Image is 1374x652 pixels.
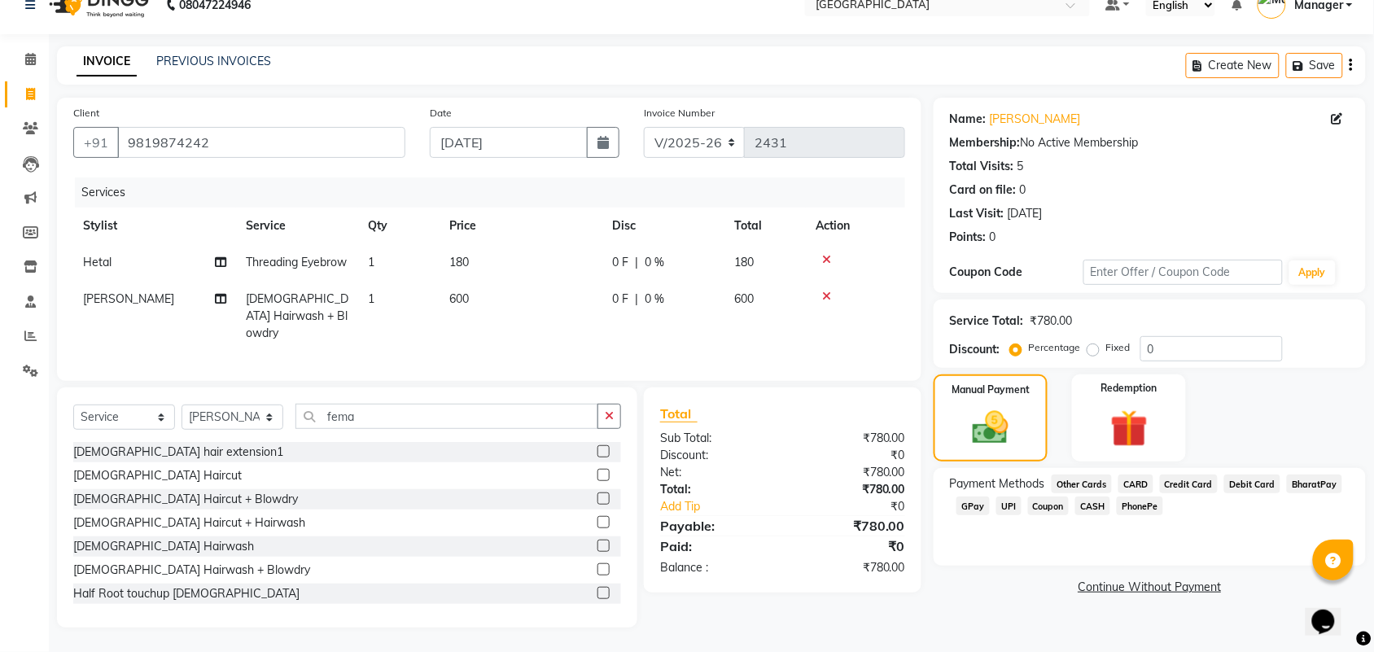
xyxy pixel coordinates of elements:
span: BharatPay [1287,475,1342,493]
label: Percentage [1029,340,1081,355]
span: 0 F [612,254,628,271]
div: ₹0 [782,447,917,464]
span: 180 [449,255,469,269]
label: Fixed [1106,340,1131,355]
div: [DEMOGRAPHIC_DATA] Haircut + Hairwash [73,514,305,532]
div: Half Root touchup [DEMOGRAPHIC_DATA] [73,585,300,602]
div: ₹780.00 [782,464,917,481]
div: [DEMOGRAPHIC_DATA] Haircut [73,467,242,484]
th: Action [806,208,905,244]
button: +91 [73,127,119,158]
div: Payable: [648,516,783,536]
div: Services [75,177,917,208]
div: [DEMOGRAPHIC_DATA] Haircut + Blowdry [73,491,298,508]
div: Net: [648,464,783,481]
span: PhonePe [1117,497,1163,515]
a: INVOICE [77,47,137,77]
label: Invoice Number [644,106,715,120]
div: Total Visits: [950,158,1014,175]
input: Search by Name/Mobile/Email/Code [117,127,405,158]
button: Apply [1289,260,1336,285]
div: Membership: [950,134,1021,151]
iframe: chat widget [1306,587,1358,636]
div: Coupon Code [950,264,1083,281]
label: Client [73,106,99,120]
input: Search or Scan [295,404,598,429]
div: ₹0 [782,536,917,556]
img: _gift.svg [1099,405,1160,452]
th: Stylist [73,208,236,244]
span: CARD [1118,475,1153,493]
div: [DEMOGRAPHIC_DATA] hair extension1 [73,444,283,461]
div: [DEMOGRAPHIC_DATA] Hairwash + Blowdry [73,562,310,579]
div: Sub Total: [648,430,783,447]
div: ₹780.00 [782,430,917,447]
span: | [635,291,638,308]
div: Name: [950,111,987,128]
span: Total [660,405,698,422]
th: Price [440,208,602,244]
div: 0 [990,229,996,246]
div: Balance : [648,559,783,576]
span: [DEMOGRAPHIC_DATA] Hairwash + Blowdry [246,291,348,340]
span: Threading Eyebrow [246,255,347,269]
label: Manual Payment [952,383,1030,397]
div: Paid: [648,536,783,556]
input: Enter Offer / Coupon Code [1083,260,1283,285]
div: [DEMOGRAPHIC_DATA] Hairwash [73,538,254,555]
span: [PERSON_NAME] [83,291,174,306]
img: _cash.svg [961,407,1020,449]
div: Points: [950,229,987,246]
span: 1 [368,255,374,269]
a: Continue Without Payment [937,579,1363,596]
div: ₹780.00 [782,559,917,576]
span: 1 [368,291,374,306]
span: GPay [956,497,990,515]
button: Create New [1186,53,1280,78]
div: ₹780.00 [1030,313,1073,330]
div: Discount: [648,447,783,464]
span: Hetal [83,255,112,269]
th: Service [236,208,358,244]
div: Last Visit: [950,205,1004,222]
span: 0 % [645,254,664,271]
div: Discount: [950,341,1000,358]
div: Card on file: [950,182,1017,199]
span: | [635,254,638,271]
div: ₹780.00 [782,481,917,498]
a: Add Tip [648,498,805,515]
label: Date [430,106,452,120]
th: Total [724,208,806,244]
span: 600 [449,291,469,306]
span: Credit Card [1160,475,1219,493]
div: 5 [1017,158,1024,175]
span: 0 F [612,291,628,308]
div: Service Total: [950,313,1024,330]
button: Save [1286,53,1343,78]
span: Payment Methods [950,475,1045,492]
th: Disc [602,208,724,244]
div: [DATE] [1008,205,1043,222]
a: PREVIOUS INVOICES [156,54,271,68]
span: Coupon [1028,497,1070,515]
span: CASH [1075,497,1110,515]
span: 0 % [645,291,664,308]
a: [PERSON_NAME] [990,111,1081,128]
div: ₹780.00 [782,516,917,536]
div: ₹0 [805,498,917,515]
span: UPI [996,497,1022,515]
div: Total: [648,481,783,498]
label: Redemption [1101,381,1157,396]
span: Other Cards [1052,475,1112,493]
th: Qty [358,208,440,244]
div: 0 [1020,182,1026,199]
span: Debit Card [1224,475,1280,493]
span: 180 [734,255,754,269]
span: 600 [734,291,754,306]
div: No Active Membership [950,134,1350,151]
